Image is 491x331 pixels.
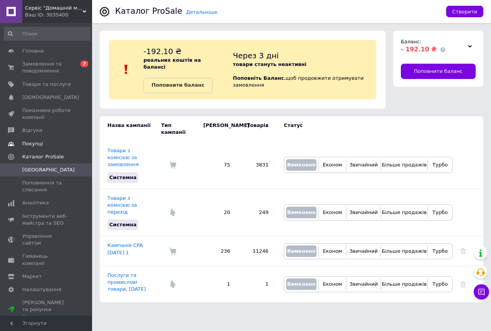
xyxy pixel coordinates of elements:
span: Маркет [22,273,42,280]
img: Комісія за замовлення [169,247,176,255]
span: Більше продажів [382,281,427,287]
td: Тип кампанії [161,116,196,142]
button: Економ [321,159,344,171]
b: товари стануть неактивні [233,61,306,67]
button: Більше продажів [383,245,425,257]
span: Гаманець компанії [22,253,71,267]
button: Економ [321,245,344,257]
td: 1 [238,266,276,302]
span: Аналітика [22,199,49,206]
span: Покупці [22,140,43,147]
img: Комісія за перехід [169,280,176,288]
input: Пошук [4,27,91,41]
span: Вимкнено [287,248,315,254]
span: [GEOGRAPHIC_DATA] [22,166,75,173]
span: Звичайний [349,162,378,168]
button: Більше продажів [383,207,425,218]
span: Через 3 дні [233,51,279,60]
a: Видалити [460,248,466,254]
td: Статус [276,116,453,142]
span: [DEMOGRAPHIC_DATA] [22,94,79,101]
b: Поповнити баланс [152,82,204,88]
a: Послуги та промислові товари, [DATE] [107,272,146,292]
a: Поповнити баланс [143,78,213,93]
button: Економ [321,207,344,218]
span: Економ [323,281,342,287]
button: Звичайний [348,207,379,218]
span: Головна [22,48,44,54]
span: Звичайний [349,281,378,287]
button: Звичайний [348,245,379,257]
span: Економ [323,209,342,215]
span: Поповнити баланс [414,68,463,75]
td: Товарів [238,116,276,142]
span: Звичайний [349,209,378,215]
span: Замовлення та повідомлення [22,61,71,74]
button: Турбо [430,278,450,290]
button: Турбо [430,207,450,218]
span: Каталог ProSale [22,153,64,160]
span: Вимкнено [287,209,315,215]
span: - 192.10 ₴ [401,46,437,53]
span: Баланс: [401,39,421,44]
div: Prom топ [22,313,71,320]
span: Турбо [432,281,448,287]
button: Вимкнено [286,245,316,257]
span: Системна [109,175,137,180]
a: Поповнити баланс [401,64,476,79]
b: реальних коштів на балансі [143,57,201,70]
td: 20 [196,189,238,236]
span: Звичайний [349,248,378,254]
button: Звичайний [348,278,379,290]
b: Поповніть Баланс [233,75,284,81]
td: Назва кампанії [100,116,161,142]
a: Видалити [460,281,466,287]
td: 249 [238,189,276,236]
span: [PERSON_NAME] та рахунки [22,299,71,320]
span: Більше продажів [382,209,427,215]
div: Каталог ProSale [115,7,182,15]
button: Економ [321,278,344,290]
div: , щоб продовжити отримувати замовлення [233,46,376,93]
span: 7 [81,61,88,67]
span: Економ [323,248,342,254]
a: Кампанія CPA [DATE] 1 [107,242,143,255]
td: 1 [196,266,238,302]
td: [PERSON_NAME] [196,116,238,142]
span: Показники роботи компанії [22,107,71,121]
img: Комісія за перехід [169,209,176,216]
td: 75 [196,142,238,189]
div: Ваш ID: 3035400 [25,12,92,18]
td: 236 [196,236,238,266]
span: -192.10 ₴ [143,47,181,56]
td: 11246 [238,236,276,266]
span: Більше продажів [382,162,427,168]
span: Налаштування [22,286,61,293]
button: Більше продажів [383,278,425,290]
button: Вимкнено [286,207,316,218]
span: Створити [452,9,477,15]
button: Більше продажів [383,159,425,171]
span: Системна [109,222,137,227]
span: Товари та послуги [22,81,71,88]
span: Сервіс "Домашній майстер" [25,5,82,12]
button: Турбо [430,159,450,171]
button: Турбо [430,245,450,257]
span: Турбо [432,248,448,254]
button: Чат з покупцем [474,284,489,300]
img: :exclamation: [120,64,132,75]
button: Створити [446,6,483,17]
span: Управління сайтом [22,233,71,247]
button: Вимкнено [286,159,316,171]
span: Поповнення та списання [22,179,71,193]
td: 3831 [238,142,276,189]
a: Товари з комісією за замовлення [107,148,138,167]
span: Економ [323,162,342,168]
button: Вимкнено [286,278,316,290]
span: Більше продажів [382,248,427,254]
img: Комісія за замовлення [169,161,176,169]
span: Інструменти веб-майстра та SEO [22,213,71,227]
span: Турбо [432,162,448,168]
span: Вимкнено [287,162,315,168]
span: Вимкнено [287,281,315,287]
